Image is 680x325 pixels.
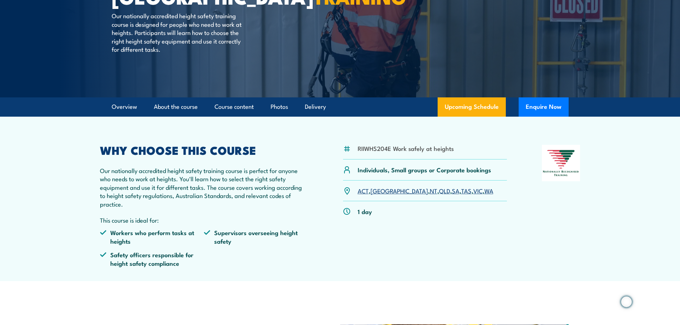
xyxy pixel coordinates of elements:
[484,186,493,195] a: WA
[204,228,308,245] li: Supervisors overseeing height safety
[371,186,428,195] a: [GEOGRAPHIC_DATA]
[100,228,204,245] li: Workers who perform tasks at heights
[358,166,491,174] p: Individuals, Small groups or Corporate bookings
[452,186,459,195] a: SA
[461,186,472,195] a: TAS
[358,144,454,152] li: RIIWHS204E Work safely at heights
[100,166,308,208] p: Our nationally accredited height safety training course is perfect for anyone who needs to work a...
[112,11,242,53] p: Our nationally accredited height safety training course is designed for people who need to work a...
[542,145,580,181] img: Nationally Recognised Training logo.
[430,186,437,195] a: NT
[100,216,308,224] p: This course is ideal for:
[438,97,506,117] a: Upcoming Schedule
[100,250,204,267] li: Safety officers responsible for height safety compliance
[112,97,137,116] a: Overview
[358,186,369,195] a: ACT
[305,97,326,116] a: Delivery
[473,186,483,195] a: VIC
[100,145,308,155] h2: WHY CHOOSE THIS COURSE
[271,97,288,116] a: Photos
[439,186,450,195] a: QLD
[358,207,372,215] p: 1 day
[519,97,569,117] button: Enquire Now
[215,97,254,116] a: Course content
[358,187,493,195] p: , , , , , , ,
[154,97,198,116] a: About the course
